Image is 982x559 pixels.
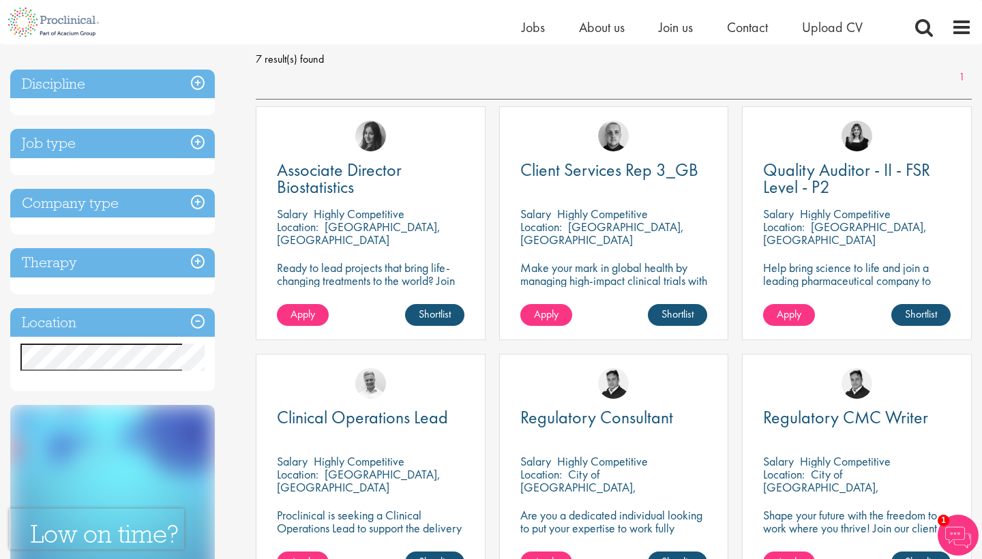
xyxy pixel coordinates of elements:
[727,18,768,36] a: Contact
[557,206,648,222] p: Highly Competitive
[277,162,464,196] a: Associate Director Biostatistics
[534,307,559,321] span: Apply
[520,453,551,469] span: Salary
[520,219,562,235] span: Location:
[520,162,708,179] a: Client Services Rep 3_GB
[777,307,801,321] span: Apply
[763,219,927,247] p: [GEOGRAPHIC_DATA], [GEOGRAPHIC_DATA]
[277,509,464,547] p: Proclinical is seeking a Clinical Operations Lead to support the delivery of clinical trials in o...
[277,466,441,495] p: [GEOGRAPHIC_DATA], [GEOGRAPHIC_DATA]
[10,308,215,337] h3: Location
[520,206,551,222] span: Salary
[277,453,308,469] span: Salary
[763,466,805,482] span: Location:
[763,509,951,547] p: Shape your future with the freedom to work where you thrive! Join our client in this fully remote...
[938,515,949,526] span: 1
[520,409,708,426] a: Regulatory Consultant
[842,368,872,399] img: Peter Duvall
[802,18,863,36] a: Upload CV
[355,368,386,399] img: Joshua Bye
[10,509,184,549] iframe: reCAPTCHA
[277,219,318,235] span: Location:
[277,206,308,222] span: Salary
[405,304,464,326] a: Shortlist
[952,70,972,85] a: 1
[659,18,693,36] a: Join us
[10,189,215,218] h3: Company type
[520,406,673,429] span: Regulatory Consultant
[557,453,648,469] p: Highly Competitive
[842,121,872,151] img: Molly Colclough
[763,261,951,326] p: Help bring science to life and join a leading pharmaceutical company to play a key role in delive...
[598,121,629,151] img: Harry Budge
[520,219,684,247] p: [GEOGRAPHIC_DATA], [GEOGRAPHIC_DATA]
[520,304,572,326] a: Apply
[520,261,708,300] p: Make your mark in global health by managing high-impact clinical trials with a leading CRO.
[800,453,891,469] p: Highly Competitive
[800,206,891,222] p: Highly Competitive
[520,466,636,508] p: City of [GEOGRAPHIC_DATA], [GEOGRAPHIC_DATA]
[291,307,315,321] span: Apply
[355,121,386,151] img: Heidi Hennigan
[763,466,879,508] p: City of [GEOGRAPHIC_DATA], [GEOGRAPHIC_DATA]
[891,304,951,326] a: Shortlist
[277,406,448,429] span: Clinical Operations Lead
[277,466,318,482] span: Location:
[579,18,625,36] a: About us
[522,18,545,36] a: Jobs
[938,515,979,556] img: Chatbot
[763,158,930,198] span: Quality Auditor - II - FSR Level - P2
[277,219,441,247] p: [GEOGRAPHIC_DATA], [GEOGRAPHIC_DATA]
[10,129,215,158] h3: Job type
[277,261,464,326] p: Ready to lead projects that bring life-changing treatments to the world? Join our client at the f...
[598,368,629,399] img: Peter Duvall
[763,206,794,222] span: Salary
[763,162,951,196] a: Quality Auditor - II - FSR Level - P2
[648,304,707,326] a: Shortlist
[763,406,928,429] span: Regulatory CMC Writer
[314,206,404,222] p: Highly Competitive
[277,158,402,198] span: Associate Director Biostatistics
[277,409,464,426] a: Clinical Operations Lead
[277,304,329,326] a: Apply
[520,158,698,181] span: Client Services Rep 3_GB
[314,453,404,469] p: Highly Competitive
[763,304,815,326] a: Apply
[763,219,805,235] span: Location:
[256,49,972,70] span: 7 result(s) found
[520,466,562,482] span: Location:
[763,409,951,426] a: Regulatory CMC Writer
[10,248,215,277] h3: Therapy
[10,70,215,99] h3: Discipline
[763,453,794,469] span: Salary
